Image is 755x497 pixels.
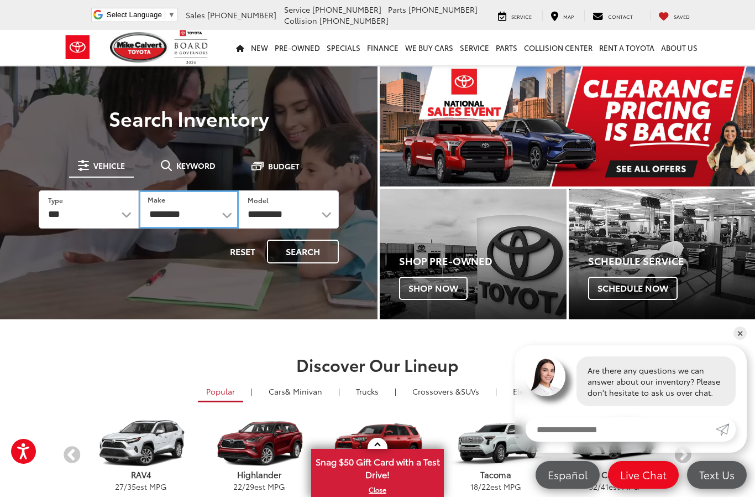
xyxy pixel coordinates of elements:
button: Reset [221,240,265,263]
a: Rent a Toyota [596,30,658,65]
button: Search [267,240,339,263]
img: Toyota Tacoma [439,420,552,468]
div: Are there any questions we can answer about our inventory? Please don't hesitate to ask us over c... [576,356,736,406]
span: ▼ [168,11,175,19]
button: Next [673,446,693,465]
span: [PHONE_NUMBER] [207,9,276,20]
span: Collision [284,15,317,26]
a: Service [457,30,492,65]
a: Shop Pre-Owned Shop Now [380,189,567,319]
span: 29 [245,481,254,492]
li: | [335,386,343,397]
span: [PHONE_NUMBER] [312,4,381,15]
a: SUVs [404,382,487,401]
a: Cars [260,382,331,401]
span: Keyword [176,162,216,169]
a: Live Chat [608,461,679,489]
p: / est MPG [437,481,555,492]
a: Contact [584,10,641,21]
a: Submit [716,417,736,442]
a: Popular [198,382,243,402]
a: Map [542,10,582,21]
span: 41 [601,481,609,492]
span: Español [542,468,593,482]
h3: Search Inventory [23,107,354,129]
img: Mike Calvert Toyota [110,32,169,63]
button: Previous [62,446,82,465]
a: Home [233,30,248,65]
span: Select Language [107,11,162,19]
a: Specials [323,30,364,65]
span: Sales [186,9,205,20]
a: Español [536,461,600,489]
h4: Shop Pre-Owned [399,256,567,267]
span: [PHONE_NUMBER] [319,15,389,26]
img: Toyota [57,29,98,65]
span: 35 [127,481,136,492]
li: | [248,386,255,397]
div: carousel slide number 1 of 1 [380,66,755,187]
p: Highlander [200,469,318,480]
img: Toyota RAV4 [85,420,197,468]
a: Pre-Owned [271,30,323,65]
li: | [392,386,399,397]
p: / est MPG [82,481,200,492]
span: [PHONE_NUMBER] [408,4,478,15]
img: Clearance Pricing Is Back [380,66,755,187]
p: RAV4 [82,469,200,480]
a: My Saved Vehicles [650,10,698,21]
a: Select Language​ [107,11,175,19]
span: Contact [608,13,633,20]
span: Saved [674,13,690,20]
label: Model [248,195,269,205]
span: 22 [233,481,242,492]
a: New [248,30,271,65]
span: Crossovers & [412,386,461,397]
a: Parts [492,30,521,65]
span: 27 [115,481,124,492]
a: Trucks [348,382,387,401]
p: / est MPG [200,481,318,492]
a: WE BUY CARS [402,30,457,65]
section: Carousel section with vehicle pictures - may contain disclaimers. [380,66,755,187]
span: Service [284,4,310,15]
label: Make [148,195,165,204]
span: Text Us [694,468,740,482]
span: 22 [481,481,490,492]
span: Shop Now [399,277,468,300]
label: Type [48,195,63,205]
img: Toyota 4Runner [321,420,433,468]
span: Vehicle [93,162,125,169]
span: Map [563,13,574,20]
a: Electrified [505,382,558,401]
p: Tacoma [437,469,555,480]
input: Enter your message [526,417,716,442]
div: Toyota [380,189,567,319]
img: Toyota Highlander [203,420,315,468]
span: 18 [470,481,478,492]
li: | [492,386,500,397]
span: & Minivan [285,386,322,397]
a: About Us [658,30,701,65]
a: Text Us [687,461,747,489]
span: Budget [268,162,300,170]
img: Agent profile photo [526,356,565,396]
span: Parts [388,4,406,15]
a: Service [490,10,540,21]
h2: Discover Our Lineup [62,355,693,374]
a: Finance [364,30,402,65]
span: Snag $50 Gift Card with a Test Drive! [312,450,443,484]
a: Collision Center [521,30,596,65]
span: Live Chat [615,468,672,482]
span: Schedule Now [588,277,678,300]
span: Service [511,13,532,20]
